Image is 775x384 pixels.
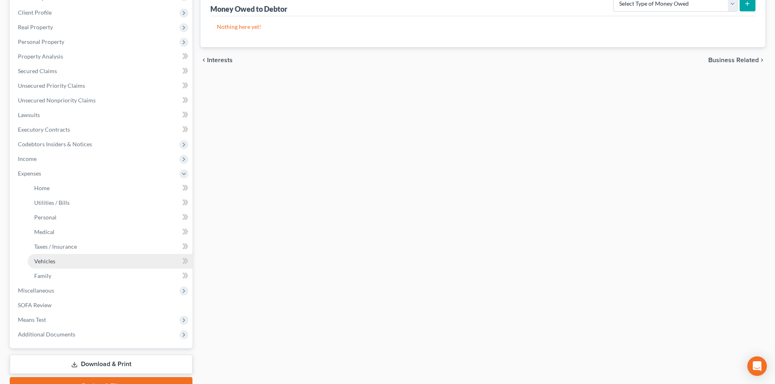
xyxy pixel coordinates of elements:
i: chevron_right [759,57,765,63]
span: Real Property [18,24,53,30]
a: Download & Print [10,355,192,374]
a: Taxes / Insurance [28,239,192,254]
div: Open Intercom Messenger [747,356,767,376]
span: Taxes / Insurance [34,243,77,250]
span: Means Test [18,316,46,323]
span: Income [18,155,37,162]
span: Home [34,184,50,191]
i: chevron_left [201,57,207,63]
p: Nothing here yet! [217,23,749,31]
span: Executory Contracts [18,126,70,133]
span: Additional Documents [18,331,75,338]
button: chevron_left Interests [201,57,233,63]
a: Lawsuits [11,108,192,122]
a: Medical [28,225,192,239]
span: Interests [207,57,233,63]
a: Personal [28,210,192,225]
a: Unsecured Nonpriority Claims [11,93,192,108]
div: Money Owed to Debtor [210,4,289,14]
span: Codebtors Insiders & Notices [18,141,92,148]
a: Executory Contracts [11,122,192,137]
span: Business Related [708,57,759,63]
a: Unsecured Priority Claims [11,78,192,93]
a: Vehicles [28,254,192,269]
a: Utilities / Bills [28,195,192,210]
span: Secured Claims [18,67,57,74]
span: Miscellaneous [18,287,54,294]
span: Property Analysis [18,53,63,60]
span: Unsecured Priority Claims [18,82,85,89]
span: Personal [34,214,57,221]
span: Family [34,272,51,279]
a: Home [28,181,192,195]
span: Client Profile [18,9,52,16]
span: Medical [34,228,55,235]
a: SOFA Review [11,298,192,312]
span: Personal Property [18,38,64,45]
span: SOFA Review [18,302,52,308]
span: Lawsuits [18,111,40,118]
a: Secured Claims [11,64,192,78]
span: Vehicles [34,258,55,265]
span: Unsecured Nonpriority Claims [18,97,96,104]
a: Property Analysis [11,49,192,64]
a: Family [28,269,192,283]
span: Expenses [18,170,41,177]
span: Utilities / Bills [34,199,70,206]
button: Business Related chevron_right [708,57,765,63]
